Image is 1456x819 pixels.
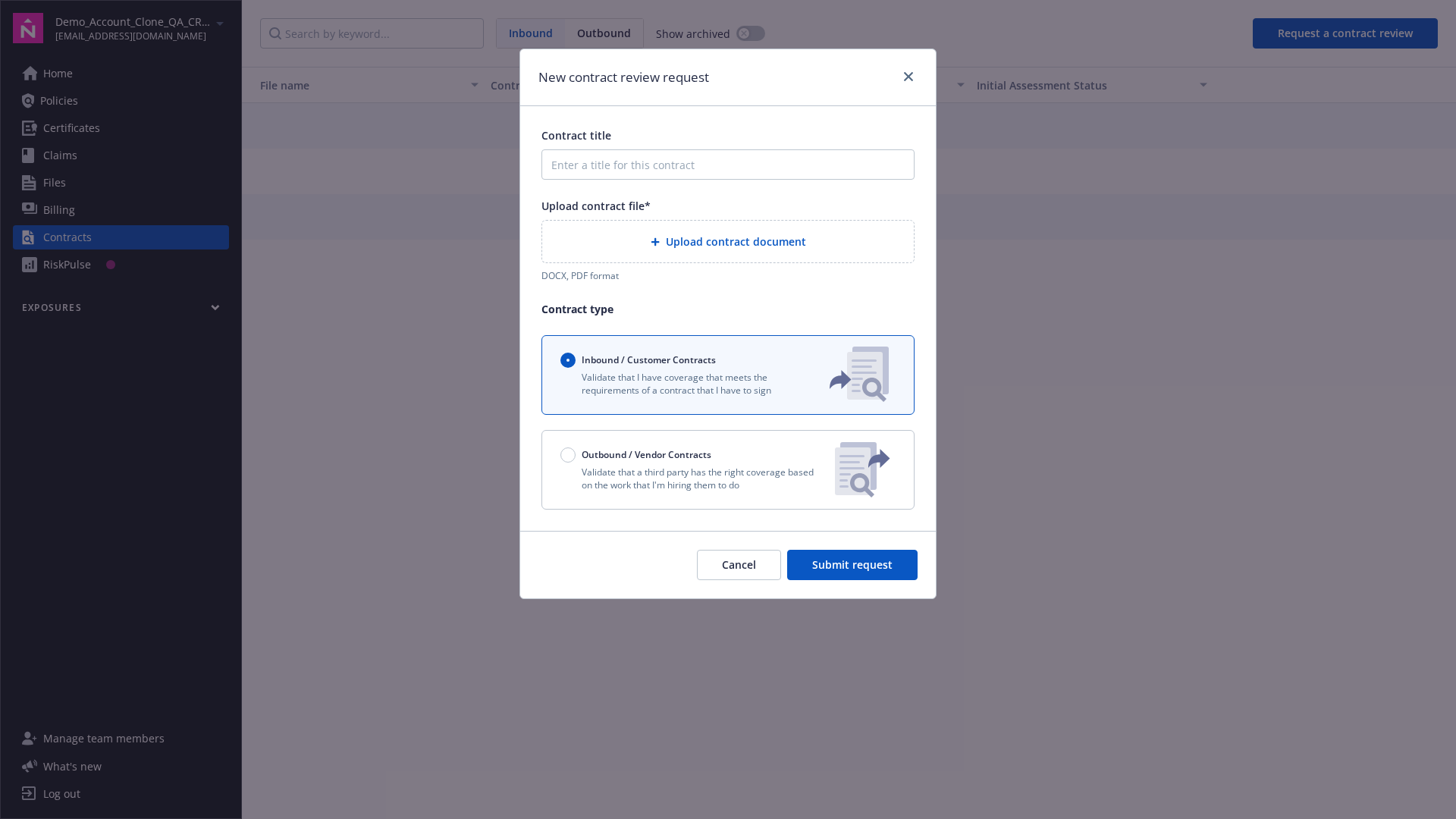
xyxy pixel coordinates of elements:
[899,67,918,86] a: close
[722,557,756,572] span: Cancel
[560,447,576,463] input: Outbound / Vendor Contracts
[787,550,918,580] button: Submit request
[541,430,915,510] button: Outbound / Vendor ContractsValidate that a third party has the right coverage based on the work t...
[541,301,915,317] p: Contract type
[812,557,893,572] span: Submit request
[541,220,915,263] div: Upload contract document
[666,234,806,249] span: Upload contract document
[538,67,709,87] h1: New contract review request
[560,353,576,368] input: Inbound / Customer Contracts
[541,199,651,213] span: Upload contract file*
[582,448,711,461] span: Outbound / Vendor Contracts
[541,149,915,180] input: Enter a title for this contract
[541,128,611,143] span: Contract title
[541,335,915,415] button: Inbound / Customer ContractsValidate that I have coverage that meets the requirements of a contra...
[560,371,805,397] p: Validate that I have coverage that meets the requirements of a contract that I have to sign
[541,269,915,282] div: DOCX, PDF format
[582,353,716,366] span: Inbound / Customer Contracts
[697,550,781,580] button: Cancel
[560,466,823,491] p: Validate that a third party has the right coverage based on the work that I'm hiring them to do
